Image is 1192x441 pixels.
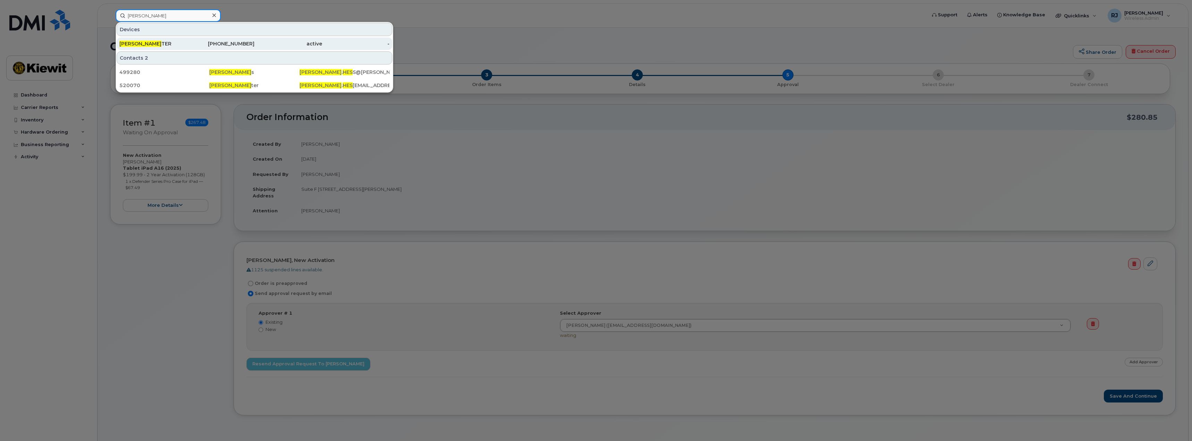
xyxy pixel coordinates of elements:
span: HES [343,69,353,75]
div: . S@[PERSON_NAME][DOMAIN_NAME] [300,69,389,76]
div: s [209,69,299,76]
div: Contacts [117,51,392,65]
div: active [254,40,322,47]
div: [PHONE_NUMBER] [187,40,255,47]
div: ter [209,82,299,89]
div: TER [119,40,187,47]
span: [PERSON_NAME] [209,69,251,75]
span: [PERSON_NAME] [300,69,342,75]
div: 520070 [119,82,209,89]
div: - [322,40,390,47]
iframe: Messenger Launcher [1162,411,1187,436]
span: [PERSON_NAME] [119,41,161,47]
div: Devices [117,23,392,36]
span: [PERSON_NAME] [209,82,251,88]
a: [PERSON_NAME]TER[PHONE_NUMBER]active- [117,37,392,50]
a: 520070[PERSON_NAME]ter[PERSON_NAME].HES[EMAIL_ADDRESS][DOMAIN_NAME] [117,79,392,92]
div: 499280 [119,69,209,76]
a: 499280[PERSON_NAME]s[PERSON_NAME].HESS@[PERSON_NAME][DOMAIN_NAME] [117,66,392,78]
span: HES [343,82,353,88]
div: . [EMAIL_ADDRESS][DOMAIN_NAME] [300,82,389,89]
span: 2 [145,54,148,61]
span: [PERSON_NAME] [300,82,342,88]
